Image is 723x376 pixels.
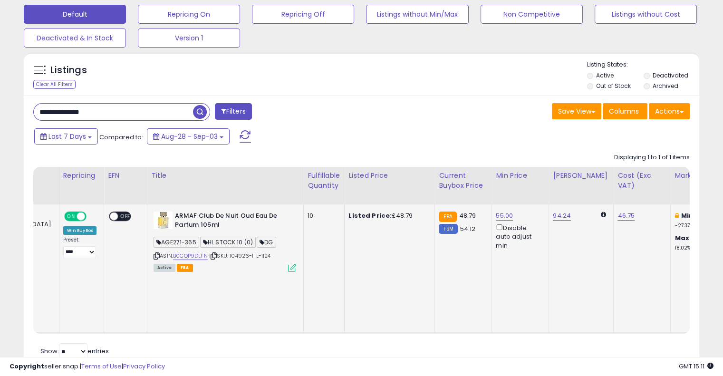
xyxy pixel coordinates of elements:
img: 41MnYGvBr+L._SL40_.jpg [154,212,173,229]
div: Win BuyBox [63,226,97,235]
span: All listings currently available for purchase on Amazon [154,264,175,272]
a: 55.00 [496,211,513,221]
a: 94.24 [553,211,571,221]
button: Listings without Min/Max [366,5,468,24]
span: HL STOCK 10 (0) [200,237,256,248]
div: Title [151,171,299,181]
b: Listed Price: [348,211,392,220]
div: Clear All Filters [33,80,76,89]
button: Default [24,5,126,24]
button: Repricing Off [252,5,354,24]
span: | SKU: 104926-HL-1124 [209,252,271,260]
span: 48.79 [459,211,476,220]
small: FBM [439,224,457,234]
button: Filters [215,103,252,120]
button: Actions [649,103,690,119]
span: ON [65,212,77,221]
h5: Listings [50,64,87,77]
b: Min: [681,211,695,220]
div: £48.79 [348,212,427,220]
span: DG [257,237,276,248]
div: Displaying 1 to 1 of 1 items [614,153,690,162]
div: EFN [108,171,143,181]
span: AGE271-365 [154,237,199,248]
span: Compared to: [99,133,143,142]
span: Last 7 Days [48,132,86,141]
label: Active [596,71,614,79]
span: FBA [177,264,193,272]
button: Version 1 [138,29,240,48]
div: seller snap | | [10,362,165,371]
b: Max: [675,233,691,242]
strong: Copyright [10,362,44,371]
label: Out of Stock [596,82,631,90]
span: 54.12 [460,224,476,233]
small: FBA [439,212,456,222]
span: Show: entries [40,347,109,356]
button: Save View [552,103,601,119]
a: B0CQP9DLFN [173,252,208,260]
button: Listings without Cost [595,5,697,24]
b: ARMAF Club De Nuit Oud Eau De Parfum 105ml [175,212,290,231]
div: Cost (Exc. VAT) [617,171,666,191]
div: Repricing [63,171,100,181]
span: Columns [609,106,639,116]
button: Non Competitive [481,5,583,24]
a: 46.75 [617,211,635,221]
span: 2025-09-11 15:11 GMT [679,362,713,371]
div: Current Buybox Price [439,171,488,191]
button: Repricing On [138,5,240,24]
button: Deactivated & In Stock [24,29,126,48]
span: Aug-28 - Sep-03 [161,132,218,141]
span: OFF [118,212,133,221]
i: This overrides the store level min markup for this listing [675,212,678,219]
button: Aug-28 - Sep-03 [147,128,230,145]
button: Last 7 Days [34,128,98,145]
button: Columns [603,103,647,119]
p: Listing States: [587,60,699,69]
div: ASIN: [154,212,296,271]
div: Preset: [63,237,97,258]
label: Deactivated [652,71,688,79]
div: Min Price [496,171,545,181]
div: Fulfillable Quantity [308,171,340,191]
div: Listed Price [348,171,431,181]
div: 10 [308,212,337,220]
a: Terms of Use [81,362,122,371]
a: Privacy Policy [123,362,165,371]
label: Archived [652,82,678,90]
span: OFF [85,212,100,221]
div: Disable auto adjust min [496,222,541,250]
div: [PERSON_NAME] [553,171,609,181]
